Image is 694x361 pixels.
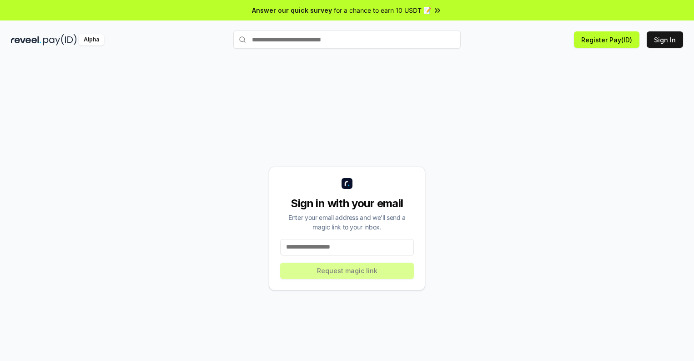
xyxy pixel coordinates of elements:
button: Register Pay(ID) [574,31,639,48]
span: for a chance to earn 10 USDT 📝 [334,5,431,15]
img: logo_small [342,178,352,189]
div: Enter your email address and we’ll send a magic link to your inbox. [280,213,414,232]
div: Sign in with your email [280,196,414,211]
img: reveel_dark [11,34,41,46]
img: pay_id [43,34,77,46]
span: Answer our quick survey [252,5,332,15]
button: Sign In [647,31,683,48]
div: Alpha [79,34,104,46]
